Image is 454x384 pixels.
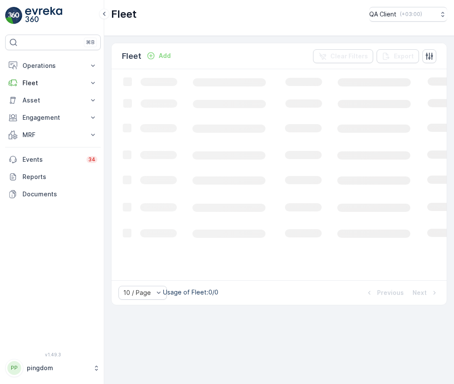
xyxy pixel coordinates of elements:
[22,131,83,139] p: MRF
[369,7,447,22] button: QA Client(+03:00)
[88,156,96,163] p: 34
[369,10,396,19] p: QA Client
[22,155,81,164] p: Events
[394,52,414,61] p: Export
[25,7,62,24] img: logo_light-DOdMpM7g.png
[163,288,218,297] p: Usage of Fleet : 0/0
[22,190,97,198] p: Documents
[400,11,422,18] p: ( +03:00 )
[5,74,101,92] button: Fleet
[22,96,83,105] p: Asset
[412,288,427,297] p: Next
[5,126,101,144] button: MRF
[22,113,83,122] p: Engagement
[27,364,89,372] p: pingdom
[5,151,101,168] a: Events34
[111,7,137,21] p: Fleet
[5,7,22,24] img: logo
[5,168,101,186] a: Reports
[7,361,21,375] div: PP
[5,57,101,74] button: Operations
[5,109,101,126] button: Engagement
[86,39,95,46] p: ⌘B
[364,288,405,298] button: Previous
[159,51,171,60] p: Add
[22,79,83,87] p: Fleet
[377,288,404,297] p: Previous
[122,50,141,62] p: Fleet
[313,49,373,63] button: Clear Filters
[5,92,101,109] button: Asset
[143,51,174,61] button: Add
[22,173,97,181] p: Reports
[412,288,440,298] button: Next
[5,186,101,203] a: Documents
[5,352,101,357] span: v 1.49.3
[330,52,368,61] p: Clear Filters
[377,49,419,63] button: Export
[5,359,101,377] button: PPpingdom
[22,61,83,70] p: Operations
